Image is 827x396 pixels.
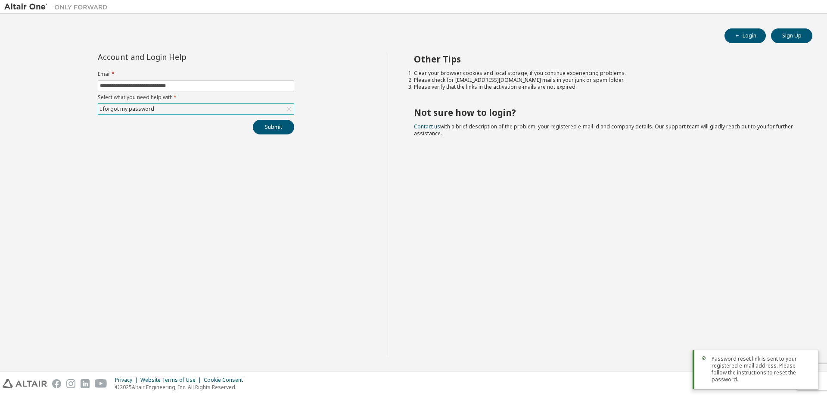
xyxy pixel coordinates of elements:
img: linkedin.svg [81,379,90,388]
a: Contact us [414,123,440,130]
div: Cookie Consent [204,377,248,384]
span: Password reset link is sent to your registered e-mail address. Please follow the instructions to ... [712,355,811,383]
div: Account and Login Help [98,53,255,60]
label: Select what you need help with [98,94,294,101]
button: Submit [253,120,294,134]
img: Altair One [4,3,112,11]
h2: Not sure how to login? [414,107,797,118]
img: facebook.svg [52,379,61,388]
div: Website Terms of Use [140,377,204,384]
img: instagram.svg [66,379,75,388]
div: Privacy [115,377,140,384]
div: I forgot my password [99,104,155,114]
span: with a brief description of the problem, your registered e-mail id and company details. Our suppo... [414,123,793,137]
button: Login [724,28,766,43]
p: © 2025 Altair Engineering, Inc. All Rights Reserved. [115,384,248,391]
li: Please verify that the links in the activation e-mails are not expired. [414,84,797,90]
li: Please check for [EMAIL_ADDRESS][DOMAIN_NAME] mails in your junk or spam folder. [414,77,797,84]
div: I forgot my password [98,104,294,114]
img: altair_logo.svg [3,379,47,388]
img: youtube.svg [95,379,107,388]
label: Email [98,71,294,78]
li: Clear your browser cookies and local storage, if you continue experiencing problems. [414,70,797,77]
button: Sign Up [771,28,812,43]
h2: Other Tips [414,53,797,65]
